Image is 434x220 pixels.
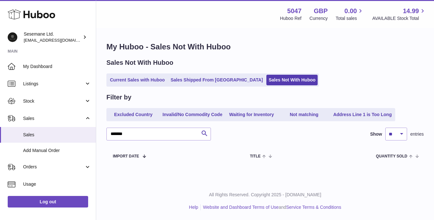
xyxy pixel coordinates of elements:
[336,7,364,21] a: 0.00 Total sales
[314,7,328,15] strong: GBP
[8,196,88,207] a: Log out
[372,7,426,21] a: 14.99 AVAILABLE Stock Total
[23,81,84,87] span: Listings
[8,32,17,42] img: info@soulcap.com
[310,15,328,21] div: Currency
[250,154,261,158] span: Title
[331,109,394,120] a: Address Line 1 is Too Long
[280,15,302,21] div: Huboo Ref
[403,7,419,15] span: 14.99
[160,109,225,120] a: Invalid/No Commodity Code
[226,109,277,120] a: Waiting for Inventory
[108,75,167,85] a: Current Sales with Huboo
[266,75,318,85] a: Sales Not With Huboo
[336,15,364,21] span: Total sales
[23,148,91,154] span: Add Manual Order
[23,164,84,170] span: Orders
[286,205,341,210] a: Service Terms & Conditions
[23,181,91,187] span: Usage
[24,31,81,43] div: Sesemane Ltd.
[108,109,159,120] a: Excluded Country
[23,132,91,138] span: Sales
[106,58,173,67] h2: Sales Not With Huboo
[410,131,424,137] span: entries
[113,154,139,158] span: Import date
[372,15,426,21] span: AVAILABLE Stock Total
[189,205,198,210] a: Help
[24,38,94,43] span: [EMAIL_ADDRESS][DOMAIN_NAME]
[370,131,382,137] label: Show
[106,93,131,102] h2: Filter by
[23,115,84,122] span: Sales
[101,192,429,198] p: All Rights Reserved. Copyright 2025 - [DOMAIN_NAME]
[201,204,341,210] li: and
[376,154,407,158] span: Quantity Sold
[106,42,424,52] h1: My Huboo - Sales Not With Huboo
[203,205,279,210] a: Website and Dashboard Terms of Use
[345,7,357,15] span: 0.00
[279,109,330,120] a: Not matching
[168,75,265,85] a: Sales Shipped From [GEOGRAPHIC_DATA]
[23,63,91,70] span: My Dashboard
[287,7,302,15] strong: 5047
[23,98,84,104] span: Stock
